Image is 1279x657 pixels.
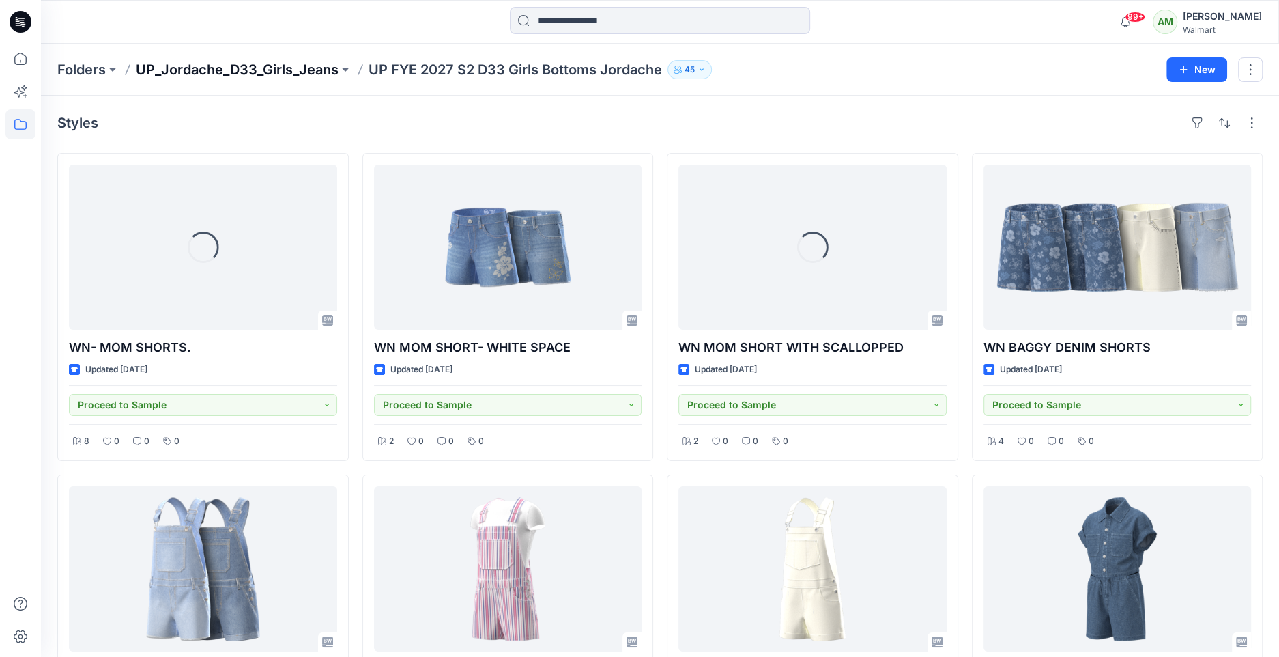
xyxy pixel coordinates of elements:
[983,486,1252,652] a: WN-2457-SHORT SLEEVE ROMPER W/ CUT OUT (SF7199-INDG)
[723,434,728,449] p: 0
[136,60,339,79] a: UP_Jordache_D33_Girls_Jeans
[418,434,424,449] p: 0
[753,434,758,449] p: 0
[1183,8,1262,25] div: [PERSON_NAME]
[1153,10,1177,34] div: AM
[374,486,642,652] a: WN TWILL SHORTALL
[374,165,642,330] a: WN MOM SHORT- WHITE SPACE
[390,363,452,377] p: Updated [DATE]
[69,486,337,652] a: WN DENIM SHORTALL
[448,434,454,449] p: 0
[678,486,947,652] a: WN- TWILL SHORTALL WITH ROLLED CUFF
[998,434,1004,449] p: 4
[478,434,484,449] p: 0
[1089,434,1094,449] p: 0
[1000,363,1062,377] p: Updated [DATE]
[983,338,1252,357] p: WN BAGGY DENIM SHORTS
[57,60,106,79] a: Folders
[389,434,394,449] p: 2
[57,115,98,131] h4: Styles
[174,434,179,449] p: 0
[85,363,147,377] p: Updated [DATE]
[783,434,788,449] p: 0
[114,434,119,449] p: 0
[693,434,698,449] p: 2
[1125,12,1145,23] span: 99+
[84,434,89,449] p: 8
[369,60,662,79] p: UP FYE 2027 S2 D33 Girls Bottoms Jordache
[69,338,337,357] p: WN- MOM SHORTS.
[983,165,1252,330] a: WN BAGGY DENIM SHORTS
[678,338,947,357] p: WN MOM SHORT WITH SCALLOPPED
[1166,57,1227,82] button: New
[667,60,712,79] button: 45
[1059,434,1064,449] p: 0
[374,338,642,357] p: WN MOM SHORT- WHITE SPACE
[695,363,757,377] p: Updated [DATE]
[1029,434,1034,449] p: 0
[685,62,695,77] p: 45
[144,434,149,449] p: 0
[1183,25,1262,35] div: Walmart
